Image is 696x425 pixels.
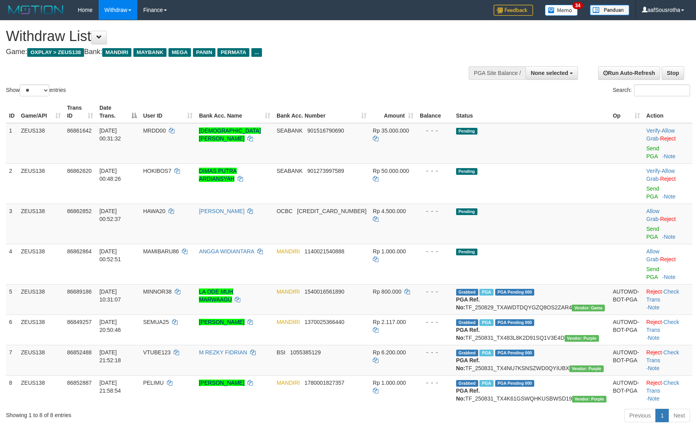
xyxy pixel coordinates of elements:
span: Copy 901273997589 to clipboard [307,168,344,174]
td: · · [643,163,692,204]
span: Grabbed [456,289,478,296]
td: AUTOWD-BOT-PGA [610,315,643,345]
h1: Withdraw List [6,28,456,44]
span: [DATE] 21:58:54 [99,380,121,394]
th: Balance [417,101,453,123]
a: Note [648,335,660,341]
span: [DATE] 00:31:32 [99,127,121,142]
a: LA ODE MUH MARWAAGU [199,288,233,303]
span: Vendor URL: https://trx4.1velocity.biz [565,335,599,342]
b: PGA Ref. No: [456,388,480,402]
div: PGA Site Balance / [469,66,526,80]
span: Copy 1055385129 to clipboard [290,349,321,356]
span: Pending [456,128,477,135]
a: [PERSON_NAME] [199,319,244,325]
td: AUTOWD-BOT-PGA [610,345,643,375]
a: Allow Grab [646,248,659,262]
span: Grabbed [456,380,478,387]
a: Allow Grab [646,208,659,222]
span: Marked by aafsolysreylen [479,380,493,387]
span: MRDD00 [143,127,166,134]
span: MAMIBARU86 [143,248,179,255]
td: TF_250829_TXAWDTDQYGZQ8OS2ZAR4 [453,284,610,315]
span: [DATE] 21:52:18 [99,349,121,363]
span: 86849257 [67,319,92,325]
td: · · [643,123,692,164]
span: PERMATA [217,48,249,57]
div: - - - [420,318,450,326]
span: SEABANK [277,168,303,174]
span: MANDIRI [277,248,300,255]
span: [DATE] 00:52:37 [99,208,121,222]
span: MEGA [168,48,191,57]
a: Send PGA [646,145,659,159]
input: Search: [634,84,690,96]
td: ZEUS138 [18,375,64,406]
td: 7 [6,345,18,375]
b: PGA Ref. No: [456,327,480,341]
th: Amount: activate to sort column ascending [370,101,417,123]
span: Copy 693817721717 to clipboard [297,208,367,214]
span: Vendor URL: https://trx31.1velocity.biz [572,305,605,311]
a: Reject [646,288,662,295]
a: Note [648,304,660,311]
th: Trans ID: activate to sort column ascending [64,101,96,123]
span: Copy 1780001827357 to clipboard [305,380,344,386]
td: 8 [6,375,18,406]
span: Vendor URL: https://trx4.1velocity.biz [572,396,606,403]
span: · [646,127,675,142]
span: Rp 2.117.000 [373,319,406,325]
img: Feedback.jpg [494,5,533,16]
span: ... [251,48,262,57]
img: Button%20Memo.svg [545,5,578,16]
td: ZEUS138 [18,345,64,375]
span: MANDIRI [102,48,131,57]
span: 86862852 [67,208,92,214]
td: TF_250831_TX4K61GSWQHKUSBWSD19 [453,375,610,406]
a: Stop [662,66,684,80]
span: · [646,208,660,222]
span: 86862864 [67,248,92,255]
span: MANDIRI [277,288,300,295]
b: PGA Ref. No: [456,296,480,311]
span: · [646,248,660,262]
div: - - - [420,247,450,255]
img: MOTION_logo.png [6,4,66,16]
th: User ID: activate to sort column ascending [140,101,196,123]
td: AUTOWD-BOT-PGA [610,284,643,315]
span: SEMUA25 [143,319,169,325]
a: Reject [646,380,662,386]
a: Send PGA [646,185,659,200]
span: Pending [456,168,477,175]
span: 86852887 [67,380,92,386]
span: HOKIBOS7 [143,168,172,174]
div: - - - [420,348,450,356]
span: Rp 35.000.000 [373,127,409,134]
span: Copy 1540016561890 to clipboard [305,288,344,295]
a: Verify [646,127,660,134]
a: Check Trans [646,349,679,363]
a: Reject [646,349,662,356]
td: 2 [6,163,18,204]
th: Status [453,101,610,123]
td: TF_250831_TX4NU7KSNSZWD0QYIUBX [453,345,610,375]
h4: Game: Bank: [6,48,456,56]
span: PELIMU [143,380,164,386]
div: Showing 1 to 8 of 8 entries [6,408,284,419]
td: 1 [6,123,18,164]
td: · [643,244,692,284]
th: ID [6,101,18,123]
td: 6 [6,315,18,345]
button: None selected [526,66,578,80]
td: · · [643,284,692,315]
td: ZEUS138 [18,204,64,244]
span: [DATE] 10:31:07 [99,288,121,303]
span: PGA Pending [495,350,535,356]
a: Note [664,234,675,240]
span: Copy 901516790690 to clipboard [307,127,344,134]
a: Check Trans [646,319,679,333]
span: Copy 1140021540888 to clipboard [305,248,344,255]
span: Rp 6.200.000 [373,349,406,356]
td: · · [643,345,692,375]
td: · · [643,315,692,345]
